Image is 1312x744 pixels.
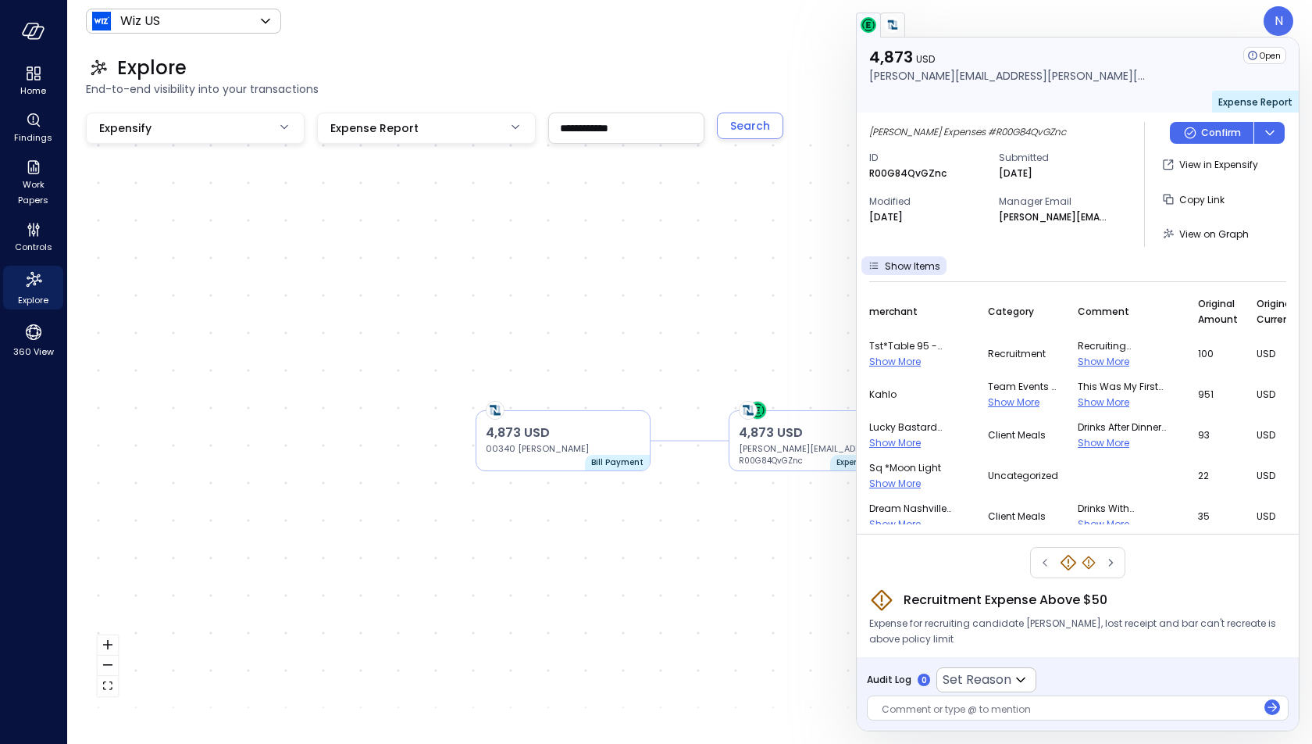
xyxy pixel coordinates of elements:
span: Comment [1078,304,1129,320]
span: 22 [1198,468,1238,484]
button: Search [717,113,783,139]
span: Tst*table 95 - [GEOGRAPHIC_DATA] [869,338,969,354]
p: [PERSON_NAME][EMAIL_ADDRESS][PERSON_NAME][DOMAIN_NAME] [739,442,893,455]
p: Expense Report [836,456,897,469]
span: View on Graph [1179,227,1249,241]
span: End-to-end visibility into your transactions [86,80,1293,98]
span: Audit Log [867,672,911,688]
span: Category [988,304,1034,320]
div: 360 View [3,319,63,361]
span: Show More [869,436,921,449]
div: Recruitment Expense Above $50 [1059,553,1078,572]
img: expensify [861,17,876,33]
span: USD [1257,387,1300,402]
span: Findings [14,130,52,145]
button: Copy Link [1157,186,1231,213]
span: USD [916,52,935,66]
span: drinks after dinner with [PERSON_NAME] [1078,420,1179,435]
p: N [1275,12,1283,30]
span: Expense for recruiting candidate [PERSON_NAME], lost receipt and bar can't recreate is above poli... [869,616,1286,647]
span: 360 View [13,344,54,359]
div: Search [730,116,770,136]
span: Sq *moon Light [869,460,969,476]
span: Show More [1078,517,1129,531]
span: USD [1257,468,1300,484]
span: Team Events & Fun [988,379,1059,395]
img: Icon [92,12,111,30]
span: 35 [1198,509,1238,524]
div: Explore [3,266,63,309]
span: Dream Nashville Hyatt [869,501,969,517]
span: Recruitment [988,346,1059,362]
button: Show Items [861,256,947,275]
span: Show More [869,517,921,531]
span: Show More [869,477,921,490]
div: Controls [3,219,63,256]
span: 93 [1198,427,1238,443]
span: Client Meals [988,427,1059,443]
div: React Flow controls [98,635,118,696]
p: 4,873 [869,47,1150,67]
span: 951 [1198,387,1238,402]
span: Client Meals [988,509,1059,524]
p: 4,873 USD [739,424,893,442]
div: Noy Vadai [1264,6,1293,36]
img: netsuite [885,17,900,33]
div: Findings [3,109,63,147]
div: Button group with a nested menu [1170,122,1285,144]
span: this was my first QBR with my team, I did not have time nor knowledge of how a zip request works [1078,379,1179,395]
span: USD [1257,427,1300,443]
span: Show More [1078,355,1129,368]
p: Bill Payment [591,456,644,469]
p: R00G84QvGZnc [739,455,832,467]
p: [DATE] [999,166,1032,181]
button: View in Expensify [1157,152,1264,178]
span: Manager Email [999,194,1116,209]
span: Lucky Bastard Saloon [869,420,969,435]
span: USD [1257,509,1300,524]
span: [PERSON_NAME] Expenses #R00G84QvGZnc [869,125,1066,138]
button: fit view [98,676,118,696]
span: Show More [1078,395,1129,409]
img: netsuite [740,402,757,419]
img: expensify [749,402,766,419]
p: 00340 [PERSON_NAME] [486,442,640,455]
p: R00G84QvGZnc [869,166,947,181]
span: Expense Report [330,120,419,137]
div: Home [3,63,63,100]
div: Open [1243,47,1286,64]
span: Home [20,83,46,98]
span: Expensify [99,120,152,137]
span: Original Amount [1198,296,1238,327]
span: Recruitment Expense Above $50 [904,591,1107,610]
p: 0 [922,674,927,686]
span: Kahlo [869,387,969,402]
span: Modified [869,194,986,209]
p: [PERSON_NAME][EMAIL_ADDRESS][PERSON_NAME][DOMAIN_NAME] [999,209,1108,225]
button: View on Graph [1157,220,1255,247]
span: Uncategorized [988,468,1059,484]
span: Show Items [885,259,940,273]
span: Show More [869,355,921,368]
span: drinks with [PERSON_NAME] before dinner [1078,501,1179,517]
p: 4,873 USD [486,424,640,442]
button: zoom out [98,656,118,676]
p: [PERSON_NAME][EMAIL_ADDRESS][PERSON_NAME][DOMAIN_NAME] [869,67,1150,84]
span: Explore [18,292,48,308]
span: Copy Link [1179,193,1225,206]
div: Work Papers [3,156,63,209]
span: Expense Report [1218,95,1292,109]
span: ID [869,150,986,166]
p: Confirm [1201,125,1241,141]
button: zoom in [98,635,118,656]
p: Set Reason [943,671,1011,689]
span: Show More [1078,436,1129,449]
p: View in Expensify [1179,157,1258,173]
button: Confirm [1170,122,1253,144]
span: USD [1257,346,1300,362]
span: Show More [988,395,1039,409]
p: Wiz US [120,12,160,30]
span: merchant [869,304,918,320]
